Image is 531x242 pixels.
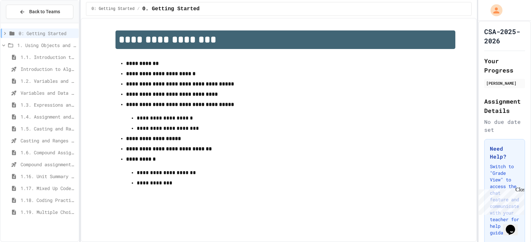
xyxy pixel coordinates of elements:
span: Casting and Ranges of variables - Quiz [21,137,76,144]
span: 1.5. Casting and Ranges of Values [21,125,76,132]
span: 0: Getting Started [19,30,76,37]
span: 1.3. Expressions and Output [New] [21,101,76,108]
div: No due date set [484,118,525,134]
button: Back to Teams [6,5,73,19]
span: Variables and Data Types - Quiz [21,89,76,96]
h3: Need Help? [490,145,519,161]
span: 1.1. Introduction to Algorithms, Programming, and Compilers [21,54,76,61]
span: Back to Teams [29,8,60,15]
h2: Assignment Details [484,97,525,115]
iframe: chat widget [503,216,524,235]
span: 1.18. Coding Practice 1a (1.1-1.6) [21,197,76,204]
div: My Account [484,3,504,18]
p: Switch to "Grade View" to access the chat feature and communicate with your teacher for help and ... [490,163,519,236]
div: Chat with us now!Close [3,3,46,42]
iframe: chat widget [476,187,524,215]
span: 1.6. Compound Assignment Operators [21,149,76,156]
span: 1.17. Mixed Up Code Practice 1.1-1.6 [21,185,76,192]
span: Compound assignment operators - Quiz [21,161,76,168]
h1: CSA-2025-2026 [484,27,525,45]
div: [PERSON_NAME] [486,80,523,86]
span: Introduction to Algorithms, Programming, and Compilers [21,66,76,73]
span: 1.4. Assignment and Input [21,113,76,120]
h2: Your Progress [484,56,525,75]
span: 0. Getting Started [142,5,200,13]
span: 1. Using Objects and Methods [17,42,76,49]
span: 1.16. Unit Summary 1a (1.1-1.6) [21,173,76,180]
span: 1.2. Variables and Data Types [21,77,76,84]
span: 1.19. Multiple Choice Exercises for Unit 1a (1.1-1.6) [21,209,76,216]
span: 0: Getting Started [92,6,135,12]
span: / [137,6,139,12]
